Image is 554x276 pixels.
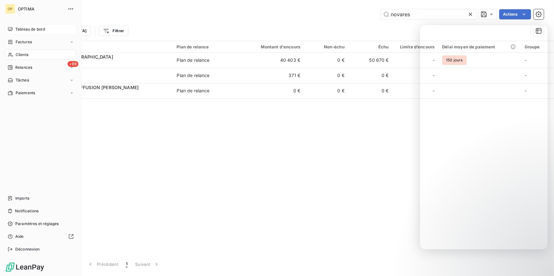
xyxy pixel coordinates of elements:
[15,234,24,239] span: Aide
[16,52,28,58] span: Clients
[99,26,128,36] button: Filtrer
[5,262,45,272] img: Logo LeanPay
[15,221,59,227] span: Paramètres et réglages
[16,90,35,96] span: Paiements
[348,83,393,98] td: 0 €
[44,85,139,90] span: NOVARES MC DIFFUSION [PERSON_NAME]
[15,246,40,252] span: Déconnexion
[245,68,304,83] td: 371 €
[16,77,29,83] span: Tâches
[5,231,76,242] a: Aide
[44,60,169,67] span: 1NOVARES
[348,53,393,68] td: 50 670 €
[44,91,169,97] span: 1NOVAMC
[15,208,39,214] span: Notifications
[177,44,241,49] div: Plan de relance
[126,261,128,267] span: 1
[308,44,345,49] div: Non-échu
[131,258,164,271] button: Suivant
[18,6,64,11] span: OPTIMA
[397,44,435,49] div: Limite d’encours
[68,61,78,67] span: +99
[16,39,32,45] span: Factures
[177,57,209,63] div: Plan de relance
[532,254,548,270] iframe: Intercom live chat
[15,65,32,70] span: Relances
[44,75,169,82] span: 1MECALL
[499,9,531,19] button: Actions
[420,25,548,249] iframe: Intercom live chat
[249,44,300,49] div: Montant d'encours
[245,83,304,98] td: 0 €
[84,258,122,271] button: Précédent
[15,26,45,32] span: Tableau de bord
[15,195,29,201] span: Imports
[245,53,304,68] td: 40 403 €
[348,68,393,83] td: 0 €
[381,9,476,19] input: Rechercher
[122,258,131,271] button: 1
[177,88,209,94] div: Plan de relance
[304,83,348,98] td: 0 €
[304,53,348,68] td: 0 €
[304,68,348,83] td: 0 €
[352,44,389,49] div: Échu
[177,72,209,79] div: Plan de relance
[5,4,15,14] div: OP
